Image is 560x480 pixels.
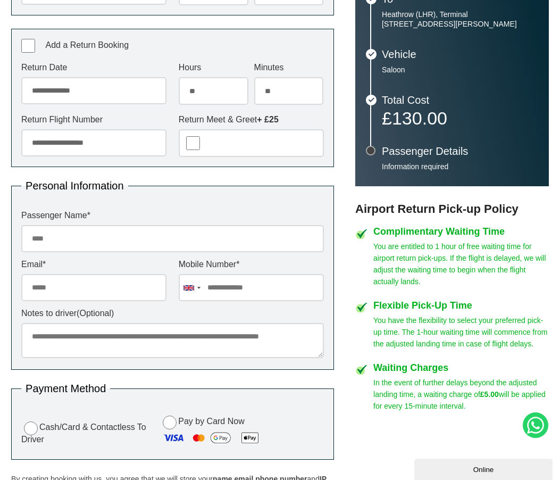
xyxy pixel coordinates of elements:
legend: Payment Method [21,383,110,394]
p: Saloon [382,65,538,75]
label: Pay by Card Now [160,414,323,450]
h3: Airport Return Pick-up Policy [355,202,549,216]
h3: Total Cost [382,95,538,105]
label: Return Meet & Greet [179,115,324,124]
h3: Vehicle [382,49,538,60]
h4: Flexible Pick-Up Time [373,301,549,310]
legend: Personal Information [21,180,128,191]
h4: Complimentary Waiting Time [373,227,549,236]
p: In the event of further delays beyond the adjusted landing time, a waiting charge of will be appl... [373,377,549,412]
input: Cash/Card & Contactless To Driver [24,421,38,435]
p: £ [382,111,538,126]
label: Notes to driver [21,309,324,318]
iframe: chat widget [414,457,555,480]
strong: + £25 [257,115,278,124]
input: Add a Return Booking [21,39,35,53]
h4: Waiting Charges [373,363,549,373]
label: Cash/Card & Contactless To Driver [21,420,152,444]
p: You are entitled to 1 hour of free waiting time for airport return pick-ups. If the flight is del... [373,241,549,287]
label: Return Date [21,63,166,72]
strong: £5.00 [480,390,499,399]
div: United Kingdom: +44 [179,275,204,301]
span: (Optional) [77,309,114,318]
label: Minutes [254,63,324,72]
p: Information required [382,162,538,171]
p: Heathrow (LHR), Terminal [STREET_ADDRESS][PERSON_NAME] [382,10,538,29]
label: Email [21,260,166,269]
label: Hours [179,63,248,72]
label: Return Flight Number [21,115,166,124]
label: Passenger Name [21,211,324,220]
span: Add a Return Booking [46,40,129,49]
p: You have the flexibility to select your preferred pick-up time. The 1-hour waiting time will comm... [373,315,549,350]
input: Pay by Card Now [163,416,177,429]
h3: Passenger Details [382,146,538,156]
label: Mobile Number [179,260,324,269]
span: 130.00 [392,108,447,128]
